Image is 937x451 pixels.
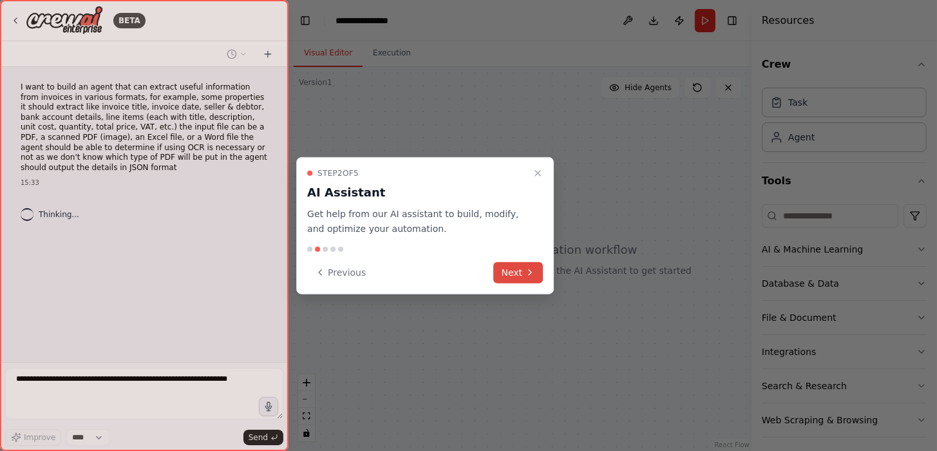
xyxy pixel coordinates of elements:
button: Previous [307,262,374,283]
span: Step 2 of 5 [317,168,359,178]
h3: AI Assistant [307,184,527,202]
button: Close walkthrough [530,166,545,181]
button: Next [494,262,544,283]
p: Get help from our AI assistant to build, modify, and optimize your automation. [307,207,527,236]
button: Hide left sidebar [296,12,314,30]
